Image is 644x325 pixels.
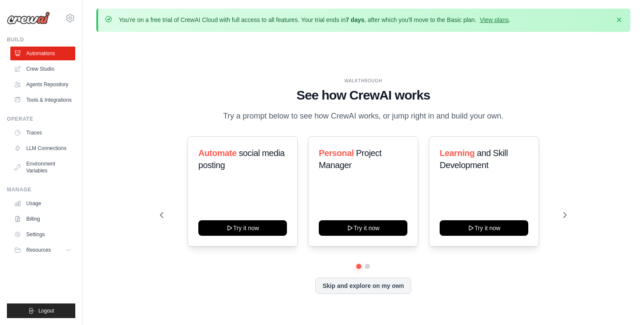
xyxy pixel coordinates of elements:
button: Logout [7,303,75,318]
button: Resources [10,243,75,257]
button: Try it now [198,220,287,236]
a: Usage [10,197,75,210]
a: View plans [480,16,508,23]
h1: See how CrewAI works [160,87,567,103]
div: Manage [7,186,75,193]
a: Crew Studio [10,62,75,76]
a: Agents Repository [10,78,75,91]
a: Tools & Integrations [10,93,75,107]
div: Operate [7,116,75,122]
a: Traces [10,126,75,140]
div: WALKTHROUGH [160,78,567,84]
span: Personal [319,148,354,158]
img: Logo [7,12,50,25]
span: Logout [38,307,54,314]
button: Try it now [319,220,407,236]
span: social media posting [198,148,285,170]
a: Billing [10,212,75,226]
button: Skip and explore on my own [315,278,411,294]
a: Environment Variables [10,157,75,178]
a: Automations [10,47,75,60]
iframe: Chat Widget [601,284,644,325]
p: You're on a free trial of CrewAI Cloud with full access to all features. Your trial ends in , aft... [119,16,511,24]
div: Build [7,36,75,43]
strong: 7 days [345,16,364,23]
span: Automate [198,148,237,158]
span: Resources [26,247,51,253]
button: Try it now [440,220,528,236]
p: Try a prompt below to see how CrewAI works, or jump right in and build your own. [219,110,508,122]
a: Settings [10,228,75,241]
span: and Skill Development [440,148,508,170]
span: Learning [440,148,475,158]
a: LLM Connections [10,141,75,155]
